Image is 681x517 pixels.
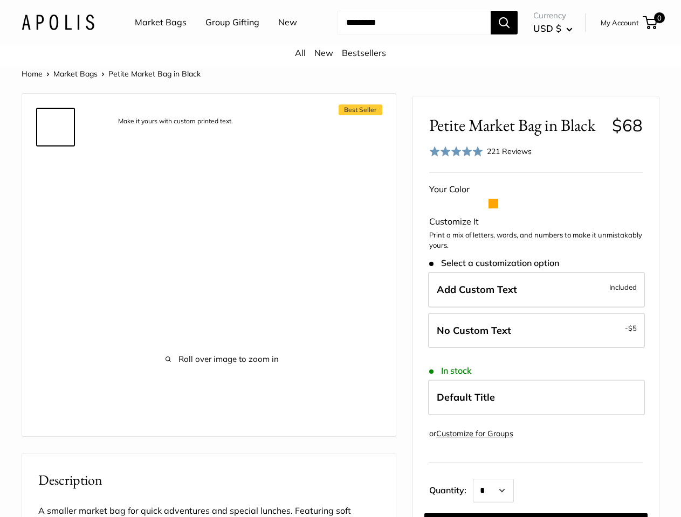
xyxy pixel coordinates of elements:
[429,230,643,251] p: Print a mix of letters, words, and numbers to make it unmistakably yours.
[491,11,518,34] button: Search
[22,15,94,30] img: Apolis
[429,427,513,441] div: or
[36,151,75,207] a: Petite Market Bag in Black
[428,272,645,308] label: Add Custom Text
[429,115,604,135] span: Petite Market Bag in Black
[437,391,495,403] span: Default Title
[314,47,333,58] a: New
[437,324,511,337] span: No Custom Text
[36,401,75,439] a: description_Super soft leather handles.
[22,67,201,81] nav: Breadcrumb
[113,114,238,129] div: Make it yours with custom printed text.
[36,211,75,250] a: Petite Market Bag in Black
[36,315,75,353] a: Petite Market Bag in Black
[609,281,637,294] span: Included
[205,15,259,31] a: Group Gifting
[429,366,472,376] span: In stock
[339,104,382,115] span: Best Seller
[628,324,637,332] span: $5
[278,15,297,31] a: New
[428,313,645,348] label: Leave Blank
[428,380,645,415] label: Default Title
[612,115,643,136] span: $68
[533,20,573,37] button: USD $
[533,8,573,23] span: Currency
[295,47,306,58] a: All
[22,69,43,79] a: Home
[36,358,75,396] a: description_Spacious inner area with room for everything.
[487,146,532,156] span: 221 Reviews
[533,23,561,34] span: USD $
[53,69,98,79] a: Market Bags
[338,11,491,34] input: Search...
[436,429,513,438] a: Customize for Groups
[342,47,386,58] a: Bestsellers
[644,16,657,29] a: 0
[36,254,75,310] a: Petite Market Bag in Black
[429,181,643,198] div: Your Color
[437,283,517,296] span: Add Custom Text
[625,322,637,334] span: -
[429,258,559,268] span: Select a customization option
[135,15,187,31] a: Market Bags
[108,69,201,79] span: Petite Market Bag in Black
[429,476,473,502] label: Quantity:
[38,470,380,491] h2: Description
[601,16,639,29] a: My Account
[36,108,75,146] a: description_Make it yours with custom printed text.
[429,214,643,230] div: Customize It
[654,12,665,23] span: 0
[108,352,336,367] span: Roll over image to zoom in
